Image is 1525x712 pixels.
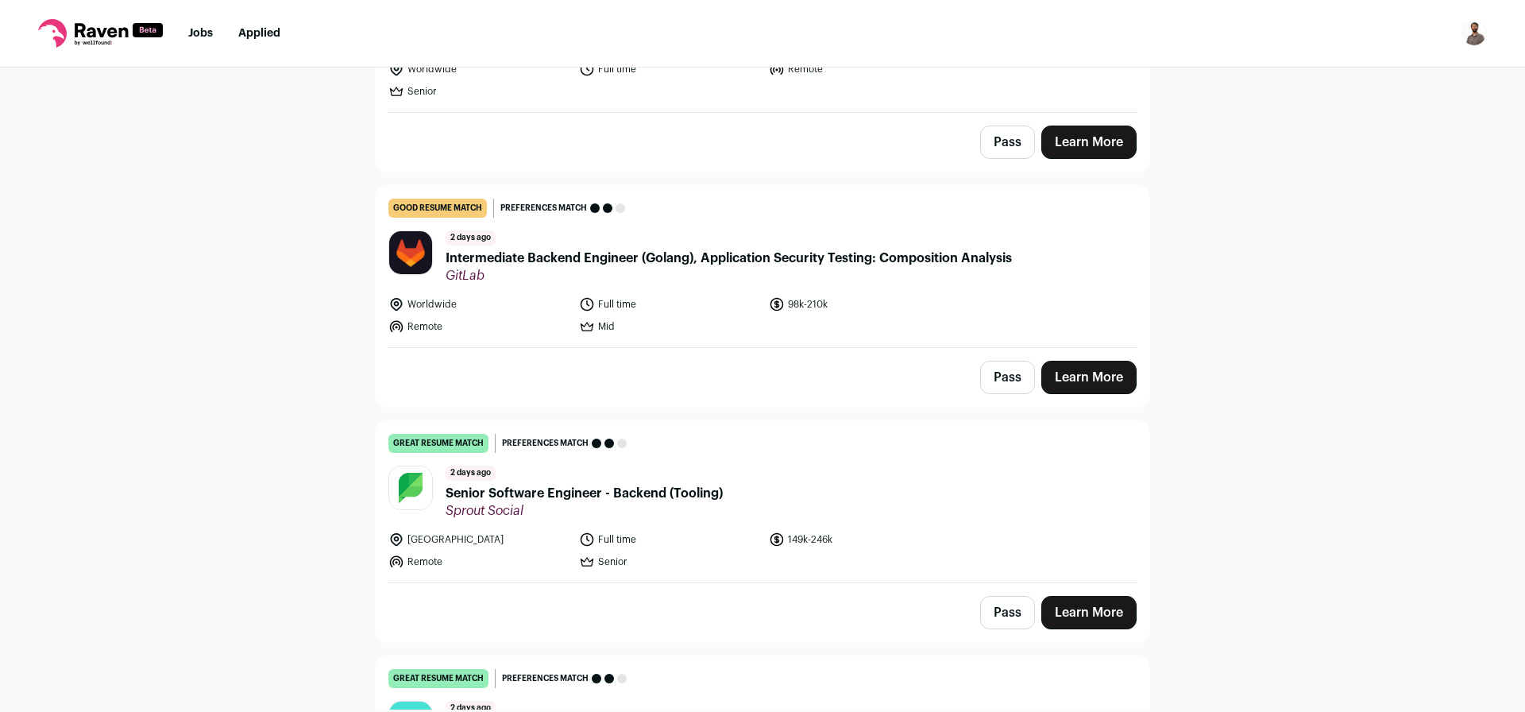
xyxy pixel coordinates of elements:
div: great resume match [388,669,488,688]
img: f010367c920b3ef2949ccc9270fd211fc88b2a4dd05f6208a3f8971a9efb9c26.jpg [389,231,432,274]
a: Learn More [1041,126,1137,159]
a: Applied [238,28,280,39]
li: 98k-210k [769,296,950,312]
div: great resume match [388,434,488,453]
li: Remote [769,61,950,77]
img: 78abf86bae6893f9a21023ec089c2f3dc074d27dcd4bd123f8aeb2e142e52420.jpg [389,466,432,509]
span: 2 days ago [446,230,496,246]
a: good resume match Preferences match 2 days ago Intermediate Backend Engineer (Golang), Applicatio... [376,186,1149,347]
span: Sprout Social [446,503,723,519]
span: Preferences match [500,200,587,216]
button: Pass [980,361,1035,394]
li: [GEOGRAPHIC_DATA] [388,532,569,548]
li: Worldwide [388,61,569,77]
li: Full time [579,532,760,548]
a: Learn More [1041,361,1137,394]
img: 10099330-medium_jpg [1461,21,1487,46]
li: Senior [388,83,569,99]
li: Worldwide [388,296,569,312]
span: GitLab [446,268,1012,284]
li: 149k-246k [769,532,950,548]
li: Remote [388,554,569,570]
a: Learn More [1041,596,1137,629]
span: Preferences match [502,671,589,687]
span: Senior Software Engineer - Backend (Tooling) [446,484,723,503]
a: great resume match Preferences match 2 days ago Senior Software Engineer - Backend (Tooling) Spro... [376,421,1149,582]
span: Intermediate Backend Engineer (Golang), Application Security Testing: Composition Analysis [446,249,1012,268]
span: 2 days ago [446,466,496,481]
li: Senior [579,554,760,570]
div: good resume match [388,199,487,218]
button: Pass [980,596,1035,629]
li: Remote [388,319,569,335]
button: Open dropdown [1461,21,1487,46]
span: Preferences match [502,435,589,451]
li: Full time [579,61,760,77]
li: Mid [579,319,760,335]
a: Jobs [188,28,213,39]
button: Pass [980,126,1035,159]
li: Full time [579,296,760,312]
